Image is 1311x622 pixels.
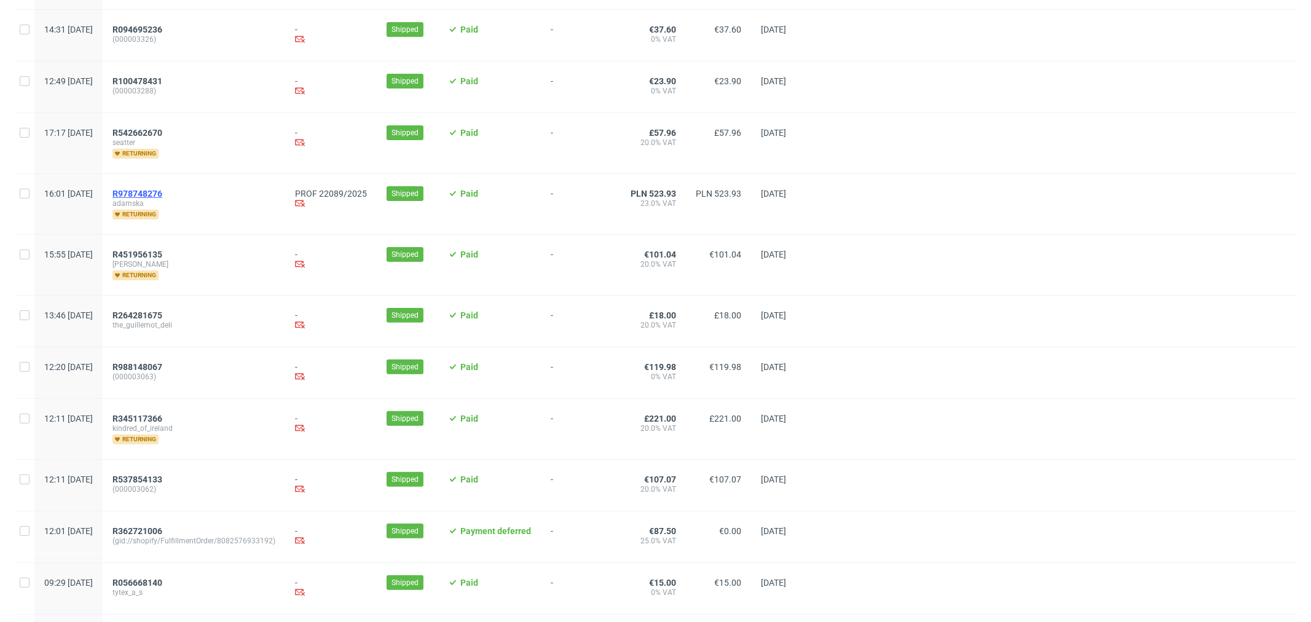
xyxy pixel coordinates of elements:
div: - [295,578,367,599]
span: R537854133 [112,474,162,484]
span: Shipped [392,127,419,138]
span: 15:55 [DATE] [44,250,93,259]
div: - [295,362,367,384]
div: - [295,76,367,98]
a: R264281675 [112,310,165,320]
span: €119.98 [644,362,676,372]
span: £221.00 [644,414,676,423]
span: €119.98 [709,362,741,372]
span: returning [112,270,159,280]
span: Paid [460,250,478,259]
span: [PERSON_NAME] [112,259,275,269]
span: [DATE] [761,310,786,320]
span: Paid [460,310,478,320]
span: €37.60 [649,25,676,34]
span: R451956135 [112,250,162,259]
span: £221.00 [709,414,741,423]
div: - [295,414,367,435]
span: Paid [460,76,478,86]
span: - [551,189,611,219]
span: (000003063) [112,372,275,382]
span: £57.96 [714,128,741,138]
span: 17:17 [DATE] [44,128,93,138]
span: 20.0% VAT [631,259,676,269]
span: [DATE] [761,25,786,34]
span: €107.07 [644,474,676,484]
span: [DATE] [761,526,786,536]
span: R362721006 [112,526,162,536]
div: - [295,474,367,496]
span: 0% VAT [631,34,676,44]
a: R451956135 [112,250,165,259]
span: Shipped [392,361,419,372]
span: 12:20 [DATE] [44,362,93,372]
span: [DATE] [761,250,786,259]
span: R094695236 [112,25,162,34]
span: 09:29 [DATE] [44,578,93,588]
a: R988148067 [112,362,165,372]
span: R264281675 [112,310,162,320]
div: - [295,25,367,46]
span: R988148067 [112,362,162,372]
span: €15.00 [649,578,676,588]
a: R362721006 [112,526,165,536]
span: Shipped [392,76,419,87]
span: R100478431 [112,76,162,86]
a: R978748276 [112,189,165,199]
span: 12:11 [DATE] [44,474,93,484]
span: €101.04 [644,250,676,259]
span: 0% VAT [631,86,676,96]
span: €0.00 [719,526,741,536]
span: Shipped [392,413,419,424]
span: - [551,474,611,496]
span: Shipped [392,24,419,35]
span: Shipped [392,577,419,588]
span: tytex_a_s [112,588,275,597]
span: 20.0% VAT [631,484,676,494]
span: Payment deferred [460,526,531,536]
a: R094695236 [112,25,165,34]
span: returning [112,210,159,219]
span: the_guillemot_deli [112,320,275,330]
span: 20.0% VAT [631,423,676,433]
span: Shipped [392,188,419,199]
span: R542662670 [112,128,162,138]
div: - [295,250,367,271]
span: €37.60 [714,25,741,34]
span: 12:01 [DATE] [44,526,93,536]
span: €15.00 [714,578,741,588]
span: [DATE] [761,362,786,372]
span: R345117366 [112,414,162,423]
span: Paid [460,128,478,138]
span: Paid [460,189,478,199]
a: PROF 22089/2025 [295,189,367,199]
span: €23.90 [649,76,676,86]
span: [DATE] [761,189,786,199]
span: - [551,250,611,280]
span: [DATE] [761,578,786,588]
span: 14:31 [DATE] [44,25,93,34]
a: R100478431 [112,76,165,86]
span: 12:11 [DATE] [44,414,93,423]
a: R542662670 [112,128,165,138]
span: - [551,25,611,46]
span: 20.0% VAT [631,138,676,148]
span: €87.50 [649,526,676,536]
div: - [295,310,367,332]
span: Paid [460,414,478,423]
span: (000003062) [112,484,275,494]
span: - [551,310,611,332]
span: kindred_of_ireland [112,423,275,433]
span: 25.0% VAT [631,536,676,546]
span: 0% VAT [631,372,676,382]
span: Shipped [392,474,419,485]
span: £57.96 [649,128,676,138]
span: €107.07 [709,474,741,484]
span: Paid [460,474,478,484]
span: returning [112,149,159,159]
span: 20.0% VAT [631,320,676,330]
div: - [295,526,367,548]
span: - [551,128,611,159]
span: Shipped [392,310,419,321]
span: returning [112,435,159,444]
